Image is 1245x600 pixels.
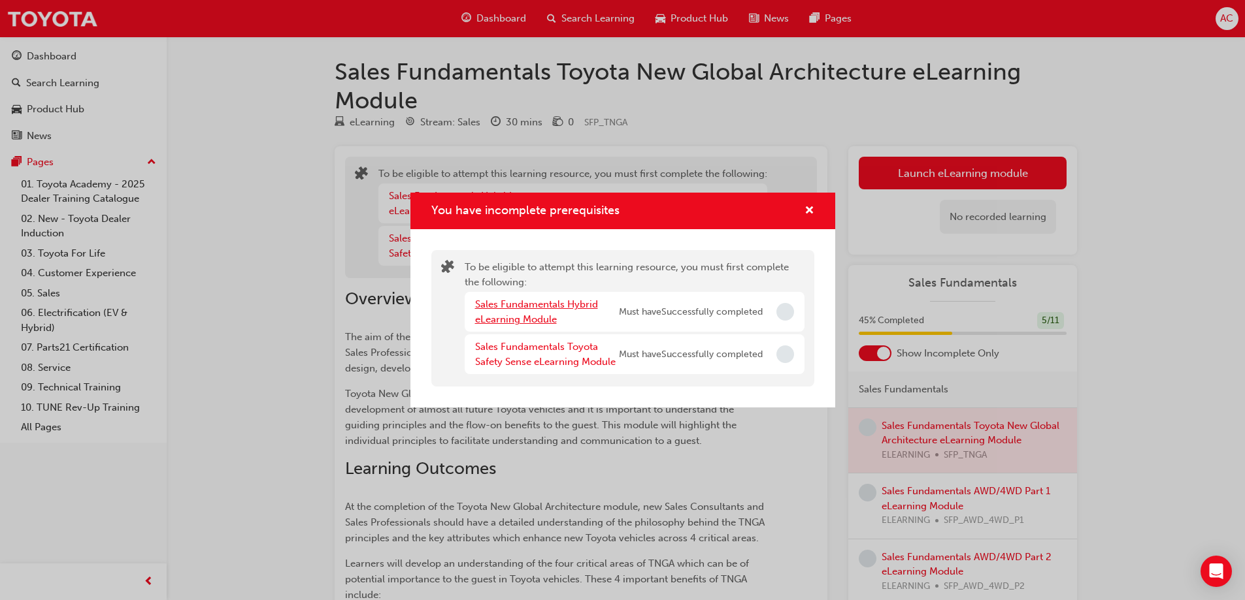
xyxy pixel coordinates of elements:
div: You have incomplete prerequisites [410,193,835,408]
span: puzzle-icon [441,261,454,276]
button: cross-icon [805,203,814,219]
div: To be eligible to attempt this learning resource, you must first complete the following: [465,260,805,377]
span: cross-icon [805,206,814,217]
div: Open Intercom Messenger [1201,556,1232,587]
span: Incomplete [776,303,794,321]
span: Must have Successfully completed [619,347,763,362]
span: Must have Successfully completed [619,305,763,320]
span: You have incomplete prerequisites [431,203,620,217]
a: Sales Fundamentals Toyota Safety Sense eLearning Module [475,341,616,368]
span: Incomplete [776,345,794,363]
a: Sales Fundamentals Hybrid eLearning Module [475,298,598,325]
